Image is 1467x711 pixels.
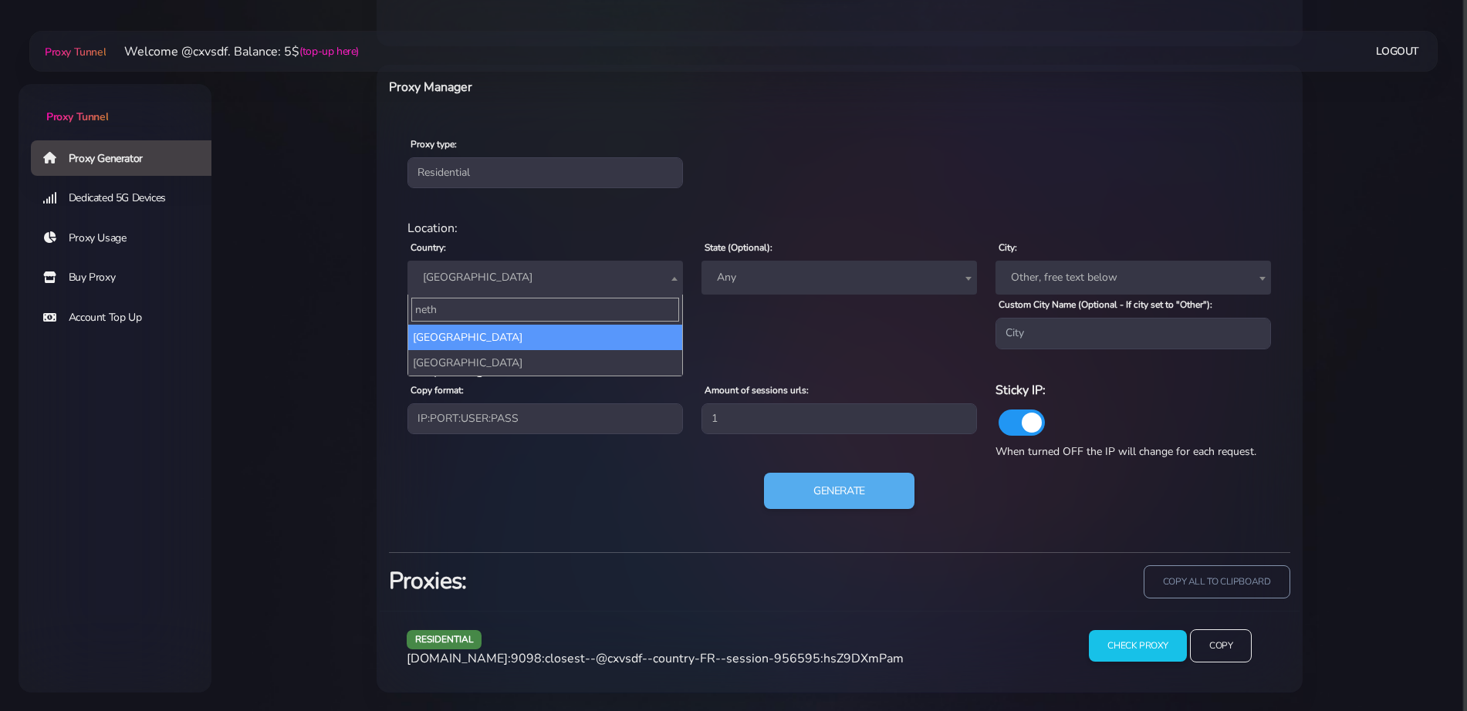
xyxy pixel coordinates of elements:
[411,137,457,151] label: Proxy type:
[1376,37,1419,66] a: Logout
[389,565,830,597] h3: Proxies:
[398,219,1281,238] div: Location:
[398,362,1281,380] div: Proxy Settings:
[408,325,682,350] li: [GEOGRAPHIC_DATA]
[1144,565,1290,598] input: copy all to clipboard
[417,267,674,288] span: France
[407,650,904,667] span: [DOMAIN_NAME]:9098:closest--@cxvsdf--country-FR--session-956595:hsZ9DXmPam
[31,180,224,216] a: Dedicated 5G Devices
[42,39,106,64] a: Proxy Tunnel
[31,260,224,295] a: Buy Proxy
[407,261,683,295] span: France
[999,298,1212,312] label: Custom City Name (Optional - If city set to "Other"):
[1239,459,1448,692] iframe: Webchat Widget
[995,318,1271,349] input: City
[411,298,679,322] input: Search
[701,261,977,295] span: Any
[995,380,1271,400] h6: Sticky IP:
[408,350,682,376] li: [GEOGRAPHIC_DATA]
[995,444,1256,459] span: When turned OFF the IP will change for each request.
[31,221,224,256] a: Proxy Usage
[45,45,106,59] span: Proxy Tunnel
[711,267,968,288] span: Any
[46,110,108,124] span: Proxy Tunnel
[389,77,907,97] h6: Proxy Manager
[999,241,1017,254] label: City:
[705,241,772,254] label: State (Optional):
[1190,629,1252,662] input: Copy
[106,42,359,61] li: Welcome @cxvsdf. Balance: 5$
[299,43,359,59] a: (top-up here)
[411,241,446,254] label: Country:
[19,84,211,125] a: Proxy Tunnel
[31,300,224,335] a: Account Top Up
[1089,630,1187,662] input: Check Proxy
[407,630,482,649] span: residential
[31,140,224,176] a: Proxy Generator
[705,383,809,397] label: Amount of sessions urls:
[411,383,464,397] label: Copy format:
[764,473,914,510] button: Generate
[1005,267,1262,288] span: Other, free text below
[995,261,1271,295] span: Other, free text below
